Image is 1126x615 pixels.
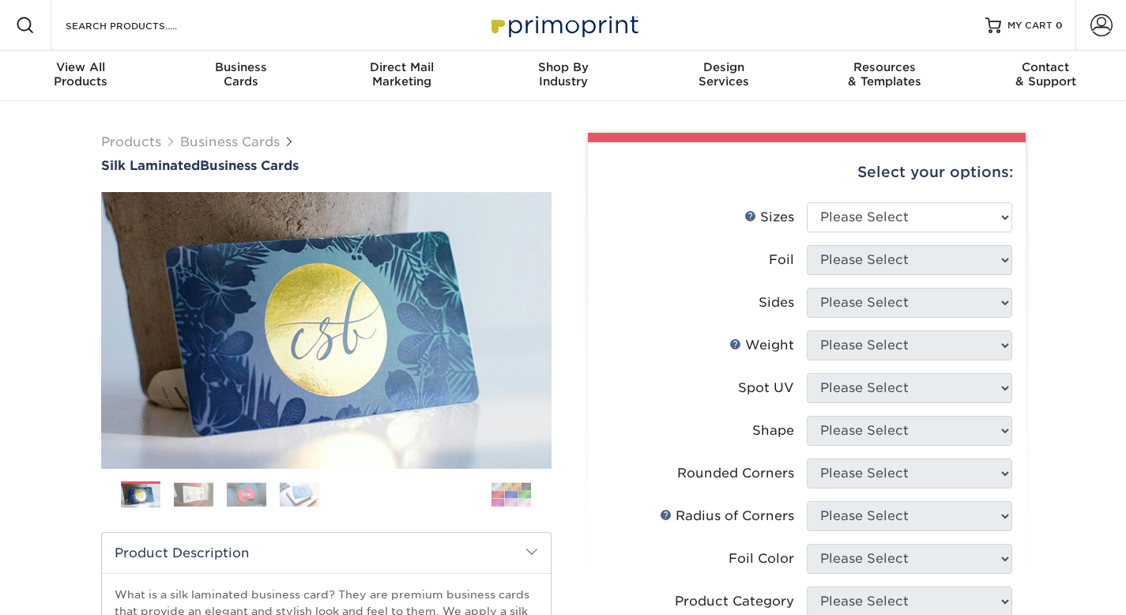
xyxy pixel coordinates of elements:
[965,60,1126,89] div: & Support
[484,8,642,42] img: Primoprint
[64,16,218,35] input: SEARCH PRODUCTS.....
[601,142,1013,202] div: Select your options:
[101,105,552,556] img: Silk Laminated 01
[322,60,483,74] span: Direct Mail
[660,507,794,526] div: Radius of Corners
[677,464,794,483] div: Rounded Corners
[483,51,644,101] a: Shop ByIndustry
[1007,19,1053,32] span: MY CART
[121,476,160,515] img: Business Cards 01
[333,475,372,515] img: Business Cards 05
[643,60,804,89] div: Services
[965,60,1126,74] span: Contact
[439,475,478,515] img: Business Cards 07
[174,482,213,507] img: Business Cards 02
[491,482,531,507] img: Business Cards 08
[102,533,551,573] h2: Product Description
[280,482,319,507] img: Business Cards 04
[965,51,1126,101] a: Contact& Support
[161,51,322,101] a: BusinessCards
[161,60,322,89] div: Cards
[744,208,794,227] div: Sizes
[643,51,804,101] a: DesignServices
[227,482,266,507] img: Business Cards 03
[804,51,966,101] a: Resources& Templates
[161,60,322,74] span: Business
[804,60,966,89] div: & Templates
[1056,20,1063,31] span: 0
[729,549,794,568] div: Foil Color
[804,60,966,74] span: Resources
[101,158,200,173] span: Silk Laminated
[322,51,483,101] a: Direct MailMarketing
[759,293,794,312] div: Sides
[101,158,552,173] a: Silk LaminatedBusiness Cards
[322,60,483,89] div: Marketing
[752,421,794,440] div: Shape
[386,475,425,515] img: Business Cards 06
[643,60,804,74] span: Design
[483,60,644,74] span: Shop By
[729,336,794,355] div: Weight
[483,60,644,89] div: Industry
[675,592,794,611] div: Product Category
[769,251,794,270] div: Foil
[180,134,280,149] a: Business Cards
[101,158,552,173] h1: Business Cards
[101,134,161,149] a: Products
[738,379,794,398] div: Spot UV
